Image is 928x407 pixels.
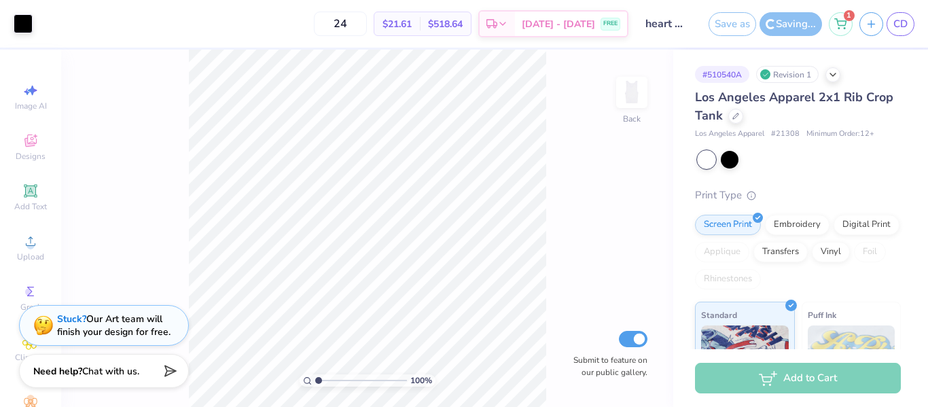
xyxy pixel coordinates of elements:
[33,365,82,378] strong: Need help?
[701,308,737,322] span: Standard
[695,215,761,235] div: Screen Print
[522,17,595,31] span: [DATE] - [DATE]
[635,10,702,37] input: Untitled Design
[808,325,895,393] img: Puff Ink
[695,242,749,262] div: Applique
[695,269,761,289] div: Rhinestones
[15,101,47,111] span: Image AI
[701,325,789,393] img: Standard
[82,365,139,378] span: Chat with us.
[854,242,886,262] div: Foil
[753,242,808,262] div: Transfers
[410,374,432,387] span: 100 %
[428,17,463,31] span: $518.64
[314,12,367,36] input: – –
[834,215,899,235] div: Digital Print
[765,215,829,235] div: Embroidery
[806,128,874,140] span: Minimum Order: 12 +
[16,151,46,162] span: Designs
[844,10,855,21] span: 1
[17,251,44,262] span: Upload
[695,188,901,203] div: Print Type
[756,66,819,83] div: Revision 1
[7,352,54,374] span: Clipart & logos
[20,302,41,313] span: Greek
[566,354,647,378] label: Submit to feature on our public gallery.
[695,89,893,124] span: Los Angeles Apparel 2x1 Rib Crop Tank
[893,16,908,32] span: CD
[695,128,764,140] span: Los Angeles Apparel
[57,313,171,338] div: Our Art team will finish your design for free.
[618,79,645,106] img: Back
[771,128,800,140] span: # 21308
[808,308,836,322] span: Puff Ink
[887,12,914,36] a: CD
[695,66,749,83] div: # 510540A
[812,242,850,262] div: Vinyl
[14,201,47,212] span: Add Text
[603,19,618,29] span: FREE
[623,113,641,125] div: Back
[57,313,86,325] strong: Stuck?
[382,17,412,31] span: $21.61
